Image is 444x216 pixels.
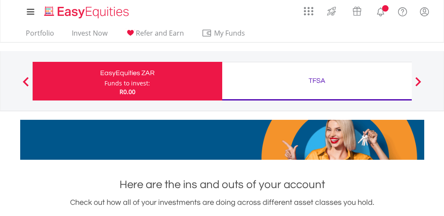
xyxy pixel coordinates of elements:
[68,29,111,42] a: Invest Now
[392,2,413,19] a: FAQ's and Support
[41,2,132,19] a: Home page
[43,5,132,19] img: EasyEquities_Logo.png
[298,2,319,16] a: AppsGrid
[325,4,339,18] img: thrive-v2.svg
[344,2,370,18] a: Vouchers
[370,2,392,19] a: Notifications
[350,4,364,18] img: vouchers-v2.svg
[20,120,424,160] img: EasyMortage Promotion Banner
[20,177,424,192] h1: Here are the ins and outs of your account
[104,79,150,88] div: Funds to invest:
[413,2,435,21] a: My Profile
[227,75,407,87] div: TFSA
[122,29,187,42] a: Refer and Earn
[17,81,34,90] button: Previous
[410,81,427,90] button: Next
[304,6,313,16] img: grid-menu-icon.svg
[119,88,135,96] span: R0.00
[38,67,217,79] div: EasyEquities ZAR
[202,27,258,39] span: My Funds
[22,29,58,42] a: Portfolio
[136,28,184,38] span: Refer and Earn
